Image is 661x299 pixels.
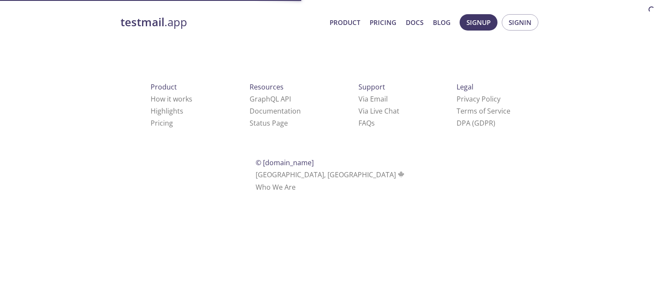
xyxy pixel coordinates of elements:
[256,158,314,167] span: © [DOMAIN_NAME]
[358,82,385,92] span: Support
[457,82,473,92] span: Legal
[358,106,399,116] a: Via Live Chat
[250,82,284,92] span: Resources
[509,17,531,28] span: Signin
[120,15,323,30] a: testmail.app
[250,106,301,116] a: Documentation
[256,170,406,179] span: [GEOGRAPHIC_DATA], [GEOGRAPHIC_DATA]
[120,15,164,30] strong: testmail
[371,118,375,128] span: s
[151,82,177,92] span: Product
[406,17,423,28] a: Docs
[370,17,396,28] a: Pricing
[256,182,296,192] a: Who We Are
[151,94,192,104] a: How it works
[460,14,497,31] button: Signup
[358,118,375,128] a: FAQ
[502,14,538,31] button: Signin
[433,17,451,28] a: Blog
[358,94,388,104] a: Via Email
[250,118,288,128] a: Status Page
[466,17,491,28] span: Signup
[330,17,360,28] a: Product
[151,106,183,116] a: Highlights
[457,106,510,116] a: Terms of Service
[250,94,291,104] a: GraphQL API
[457,118,495,128] a: DPA (GDPR)
[151,118,173,128] a: Pricing
[457,94,500,104] a: Privacy Policy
